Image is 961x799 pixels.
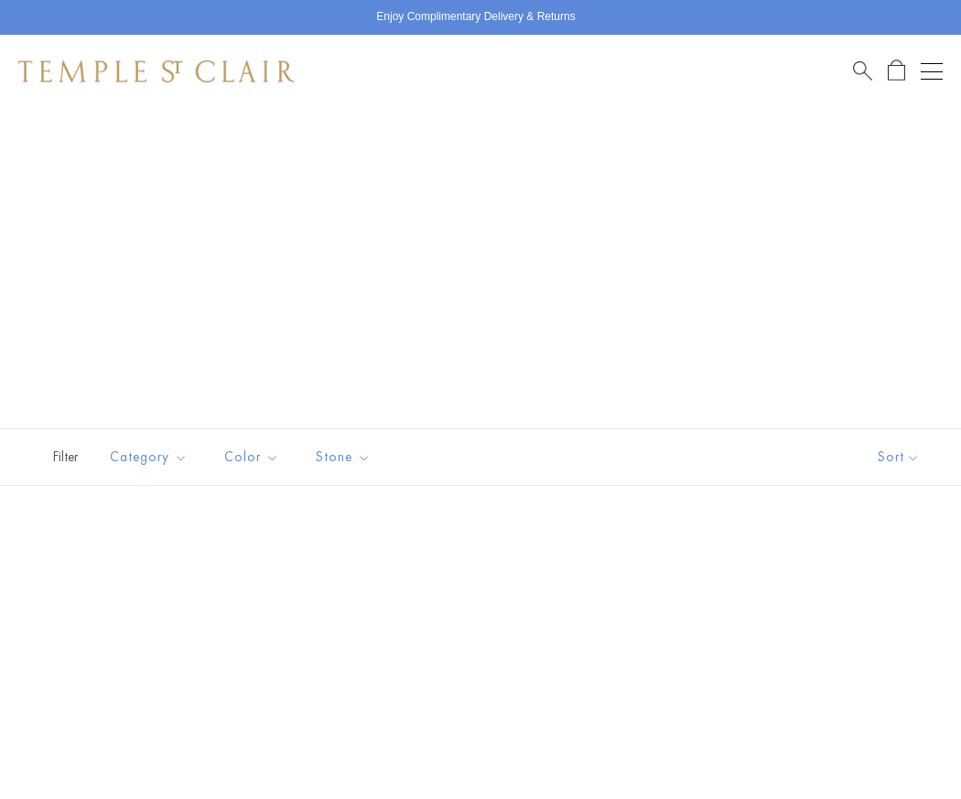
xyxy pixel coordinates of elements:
[837,429,961,485] button: Show sort by
[101,446,201,469] span: Category
[888,59,905,82] a: Open Shopping Bag
[853,59,872,82] a: Search
[302,437,384,478] button: Stone
[211,437,293,478] button: Color
[921,60,943,82] button: Open navigation
[215,446,293,469] span: Color
[18,60,295,82] img: Temple St. Clair
[96,437,201,478] button: Category
[307,446,384,469] span: Stone
[376,8,575,27] p: Enjoy Complimentary Delivery & Returns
